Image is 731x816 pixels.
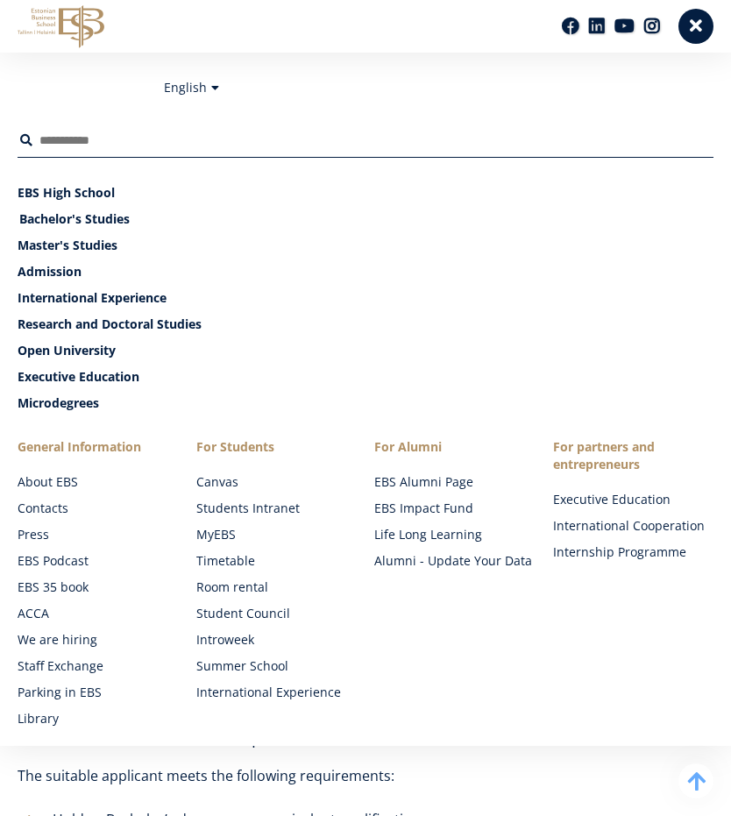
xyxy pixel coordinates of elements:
a: Research and Doctoral Studies [18,316,713,333]
a: EBS High School [18,184,713,202]
a: Youtube [614,18,635,35]
a: For Students [196,438,358,456]
a: International Experience [18,289,713,307]
a: Facebook [562,18,579,35]
a: Summer School [196,657,358,675]
span: For Alumni [374,438,536,456]
a: EBS Impact Fund [374,500,536,517]
a: Press [18,526,179,543]
a: Staff Exchange [18,657,179,675]
a: Life Long Learning [374,526,536,543]
span: General Information [18,438,179,456]
a: International Experience [196,684,358,701]
a: Executive Education [553,491,714,508]
a: Canvas [196,473,358,491]
a: Bachelor's Studies [19,210,715,228]
a: Introweek [196,631,358,649]
a: EBS Alumni Page [374,473,536,491]
a: ACCA [18,605,179,622]
a: Timetable [196,552,358,570]
a: We are hiring [18,631,179,649]
a: MyEBS [196,526,358,543]
a: Instagram [643,18,661,35]
a: Admission [18,263,713,280]
a: Alumni - Update Your Data [374,552,536,570]
a: About EBS [18,473,179,491]
a: EBS Podcast [18,552,179,570]
a: Room rental [196,578,358,596]
p: The suitable applicant meets the following requirements: [18,763,713,789]
a: EBS 35 book [18,578,179,596]
a: Microdegrees [18,394,713,412]
a: Linkedin [588,18,606,35]
a: Students Intranet [196,500,358,517]
a: Contacts [18,500,179,517]
a: Executive Education [18,368,713,386]
a: Student Council [196,605,358,622]
a: International Cooperation [553,517,714,535]
a: Parking in EBS [18,684,179,701]
a: Library [18,710,179,727]
a: Master's Studies [18,237,713,254]
a: Open University [18,342,713,359]
a: Internship Programme [553,543,714,561]
span: For partners and entrepreneurs [553,438,714,473]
